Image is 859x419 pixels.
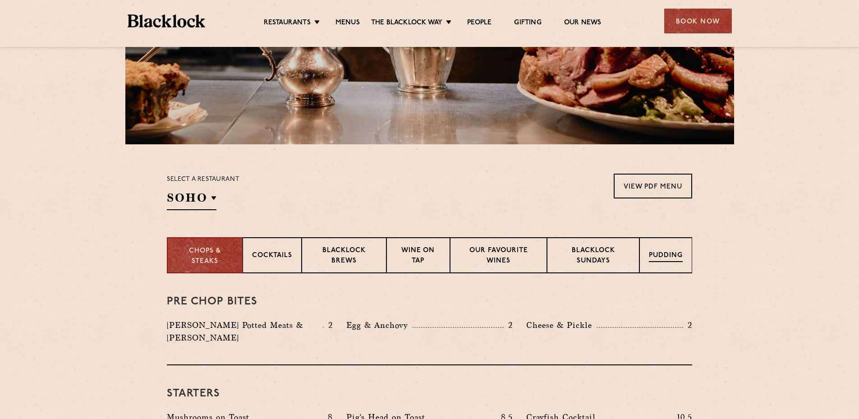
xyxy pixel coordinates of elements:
p: 2 [324,319,333,331]
p: Cheese & Pickle [526,319,597,332]
a: Our News [564,18,602,28]
a: People [467,18,492,28]
p: Blacklock Brews [311,246,377,267]
p: Cocktails [252,251,292,262]
p: Select a restaurant [167,174,239,185]
p: [PERSON_NAME] Potted Meats & [PERSON_NAME] [167,319,323,344]
img: BL_Textured_Logo-footer-cropped.svg [128,14,206,28]
a: The Blacklock Way [371,18,442,28]
a: Restaurants [264,18,311,28]
p: Our favourite wines [459,246,538,267]
p: Egg & Anchovy [346,319,412,332]
div: Book Now [664,9,732,33]
h2: SOHO [167,190,216,210]
p: Blacklock Sundays [556,246,630,267]
a: View PDF Menu [614,174,692,198]
p: Wine on Tap [396,246,440,267]
h3: Starters [167,388,692,400]
a: Gifting [514,18,541,28]
p: 2 [683,319,692,331]
p: 2 [504,319,513,331]
a: Menus [335,18,360,28]
p: Chops & Steaks [177,246,233,267]
p: Pudding [649,251,683,262]
h3: Pre Chop Bites [167,296,692,308]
